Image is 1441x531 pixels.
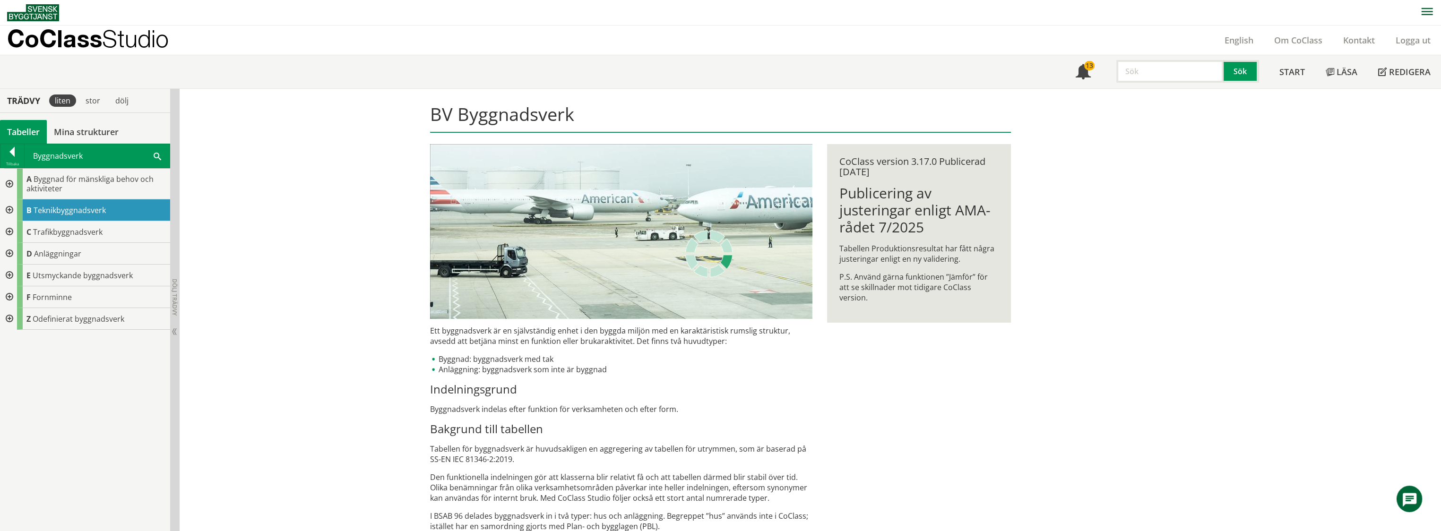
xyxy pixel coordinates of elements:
[26,174,154,194] span: Byggnad för mänskliga behov och aktiviteter
[2,95,45,106] div: Trädvy
[102,25,169,52] span: Studio
[33,314,124,324] span: Odefinierat byggnadsverk
[839,156,999,177] div: CoClass version 3.17.0 Publicerad [DATE]
[7,4,59,21] img: Svensk Byggtjänst
[34,248,81,259] span: Anläggningar
[1065,55,1101,88] a: 13
[1279,66,1305,77] span: Start
[430,382,812,396] h3: Indelningsgrund
[26,227,31,237] span: C
[33,227,103,237] span: Trafikbyggnadsverk
[7,26,189,55] a: CoClassStudio
[430,422,812,436] h3: Bakgrund till tabellen
[1116,60,1224,83] input: Sök
[1264,34,1333,46] a: Om CoClass
[33,292,72,302] span: Fornminne
[430,354,812,364] li: Byggnad: byggnadsverk med tak
[1084,61,1095,70] div: 13
[33,270,133,281] span: Utsmyckande byggnadsverk
[25,144,170,168] div: Byggnadsverk
[430,364,812,375] li: Anläggning: byggnadsverk som inte är byggnad
[7,33,169,44] p: CoClass
[26,174,32,184] span: A
[1389,66,1431,77] span: Redigera
[839,185,999,236] h1: Publicering av justeringar enligt AMA-rådet 7/2025
[26,205,32,215] span: B
[26,248,32,259] span: D
[26,270,31,281] span: E
[0,160,24,168] div: Tillbaka
[1333,34,1385,46] a: Kontakt
[1214,34,1264,46] a: English
[1076,65,1091,80] span: Notifikationer
[34,205,106,215] span: Teknikbyggnadsverk
[430,444,812,464] p: Tabellen för byggnadsverk är huvudsakligen en aggregering av tabellen för utrymmen, som är basera...
[154,151,161,161] span: Sök i tabellen
[1315,55,1368,88] a: Läsa
[110,94,134,107] div: dölj
[839,243,999,264] p: Tabellen Produktionsresultat har fått några justeringar enligt en ny validering.
[47,120,126,144] a: Mina strukturer
[1269,55,1315,88] a: Start
[1337,66,1357,77] span: Läsa
[839,272,999,303] p: P.S. Använd gärna funktionen ”Jämför” för att se skillnader mot tidigare CoClass version.
[430,144,812,319] img: flygplatsbana.jpg
[80,94,106,107] div: stor
[26,314,31,324] span: Z
[685,230,733,277] img: Laddar
[1368,55,1441,88] a: Redigera
[49,94,76,107] div: liten
[26,292,31,302] span: F
[430,472,812,503] p: Den funktionella indelningen gör att klasserna blir relativt få och att tabellen därmed blir stab...
[1385,34,1441,46] a: Logga ut
[171,279,179,316] span: Dölj trädvy
[1224,60,1259,83] button: Sök
[430,103,1011,133] h1: BV Byggnadsverk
